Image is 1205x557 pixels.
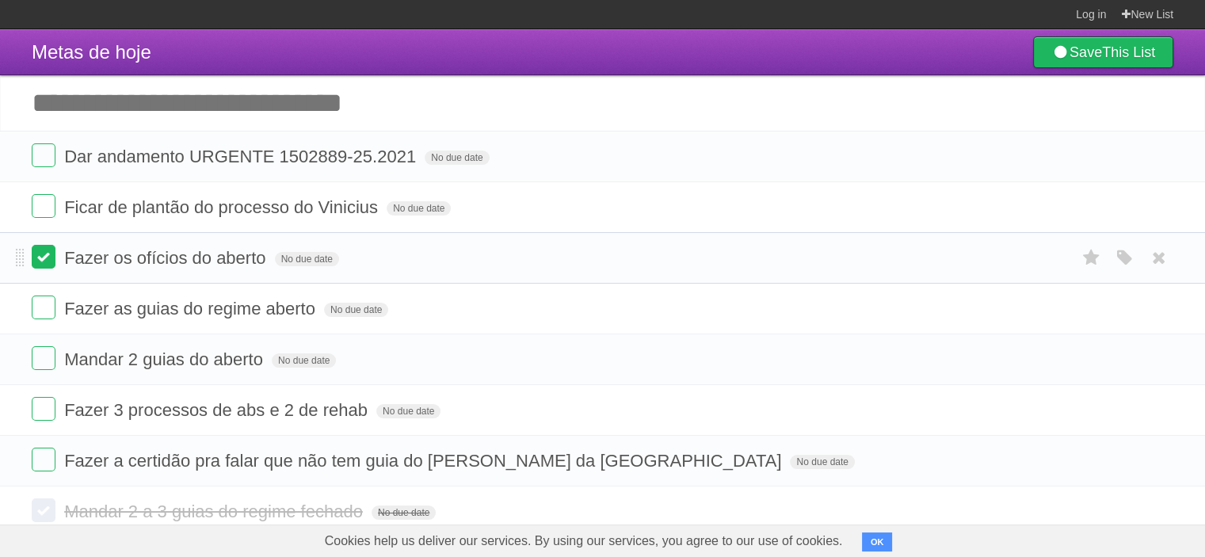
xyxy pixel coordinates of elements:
span: No due date [376,404,440,418]
span: Dar andamento URGENTE 1502889-25.2021 [64,147,420,166]
b: This List [1102,44,1155,60]
label: Done [32,397,55,421]
span: Mandar 2 a 3 guias do regime fechado [64,502,367,521]
label: Done [32,296,55,319]
span: Fazer a certidão pra falar que não tem guia do [PERSON_NAME] da [GEOGRAPHIC_DATA] [64,451,785,471]
span: Mandar 2 guias do aberto [64,349,267,369]
label: Done [32,194,55,218]
button: OK [862,532,893,551]
span: Metas de hoje [32,41,151,63]
label: Done [32,245,55,269]
span: Fazer 3 processos de abs e 2 de rehab [64,400,372,420]
label: Done [32,143,55,167]
span: Ficar de plantão do processo do Vinicius [64,197,382,217]
span: No due date [275,252,339,266]
span: Fazer as guias do regime aberto [64,299,319,319]
label: Star task [1077,245,1107,271]
span: No due date [790,455,854,469]
span: Cookies help us deliver our services. By using our services, you agree to our use of cookies. [309,525,859,557]
a: SaveThis List [1033,36,1173,68]
span: No due date [324,303,388,317]
label: Done [32,346,55,370]
label: Done [32,498,55,522]
span: No due date [272,353,336,368]
span: No due date [372,505,436,520]
span: No due date [425,151,489,165]
span: Fazer os ofícios do aberto [64,248,269,268]
span: No due date [387,201,451,216]
label: Done [32,448,55,471]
